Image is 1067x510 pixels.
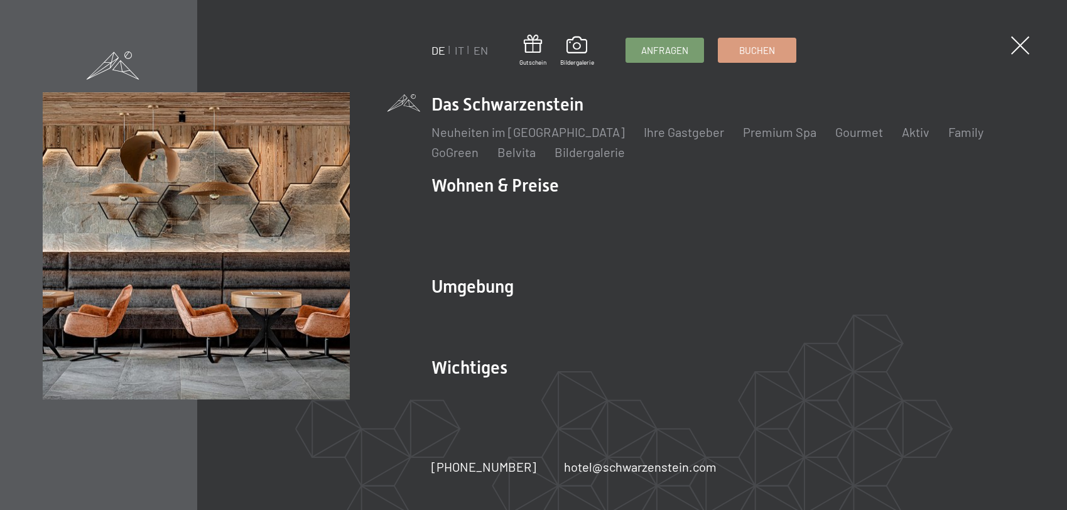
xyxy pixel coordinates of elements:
a: [PHONE_NUMBER] [431,458,536,475]
a: Bildergalerie [560,36,594,67]
a: Anfragen [626,38,703,62]
span: Bildergalerie [560,58,594,67]
a: Family [948,124,983,139]
a: EN [474,43,488,57]
a: Belvita [497,144,536,160]
a: DE [431,43,445,57]
a: Ihre Gastgeber [644,124,724,139]
a: Premium Spa [743,124,816,139]
a: Gourmet [835,124,883,139]
a: Gutschein [519,35,546,67]
img: Wellnesshotels - Bar - Spieltische - Kinderunterhaltung [43,92,350,399]
a: Neuheiten im [GEOGRAPHIC_DATA] [431,124,625,139]
a: IT [455,43,464,57]
a: Aktiv [902,124,929,139]
span: Buchen [739,44,775,57]
span: [PHONE_NUMBER] [431,459,536,474]
a: Bildergalerie [555,144,625,160]
a: hotel@schwarzenstein.com [564,458,717,475]
a: Buchen [718,38,796,62]
a: GoGreen [431,144,479,160]
span: Gutschein [519,58,546,67]
span: Anfragen [641,44,688,57]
